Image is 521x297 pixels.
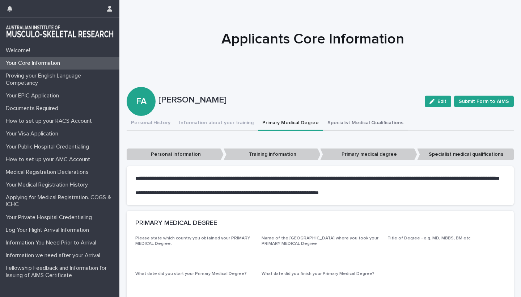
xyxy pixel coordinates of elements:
p: Information You Need Prior to Arrival [3,239,102,246]
p: How to set up your RACS Account [3,118,98,125]
p: Your Core Information [3,60,66,67]
img: 1xcjEmqDTcmQhduivVBy [6,24,114,38]
span: Submit Form to AIMS [459,98,509,105]
p: Training information [224,148,321,160]
p: Your Medical Registration History [3,181,94,188]
p: Information we need after your Arrival [3,252,106,259]
button: Submit Form to AIMS [454,96,514,107]
h2: PRIMARY MEDICAL DEGREE [135,219,217,227]
p: - [135,279,253,287]
p: Fellowship Feedback and Information for Issuing of AIMS Certificate [3,265,119,279]
p: - [135,249,253,257]
p: Specialist medical qualifications [417,148,514,160]
button: Primary Medical Degree [258,116,323,131]
span: What date did you start your Primary Medical Degree? [135,272,247,276]
span: Please state which country you obtained your PRIMARY MEDICAL Degree. [135,236,250,246]
p: Documents Required [3,105,64,112]
p: Proving your English Language Competancy [3,72,119,86]
span: Edit [437,99,446,104]
p: Log Your Flight Arrival Information [3,227,95,234]
p: Your Private Hospital Credentialing [3,214,98,221]
p: Welcome! [3,47,36,54]
button: Personal History [127,116,175,131]
button: Information about your training [175,116,258,131]
p: - [387,244,505,252]
span: Name of the [GEOGRAPHIC_DATA] where you took your PRIMARY MEDICAL Degree [262,236,378,246]
p: Applying for Medical Registration. COGS & ICHC [3,194,119,208]
p: - [262,279,379,287]
p: - [262,249,379,257]
button: Specialist Medical Qualifications [323,116,408,131]
div: FA [127,67,156,107]
p: How to set up your AMC Account [3,156,96,163]
span: Title of Degree - e.g. MD, MBBS, BM etc [387,236,470,240]
p: Primary medical degree [320,148,417,160]
p: Your Public Hospital Credentialing [3,143,95,150]
p: Personal information [127,148,224,160]
p: Medical Registration Declarations [3,169,94,176]
p: Your Visa Application [3,130,64,137]
h1: Applicants Core Information [135,30,490,48]
p: [PERSON_NAME] [158,95,419,105]
p: Your EPIC Application [3,92,65,99]
button: Edit [425,96,451,107]
span: What date did you finish your Primary Medical Degree? [262,272,374,276]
